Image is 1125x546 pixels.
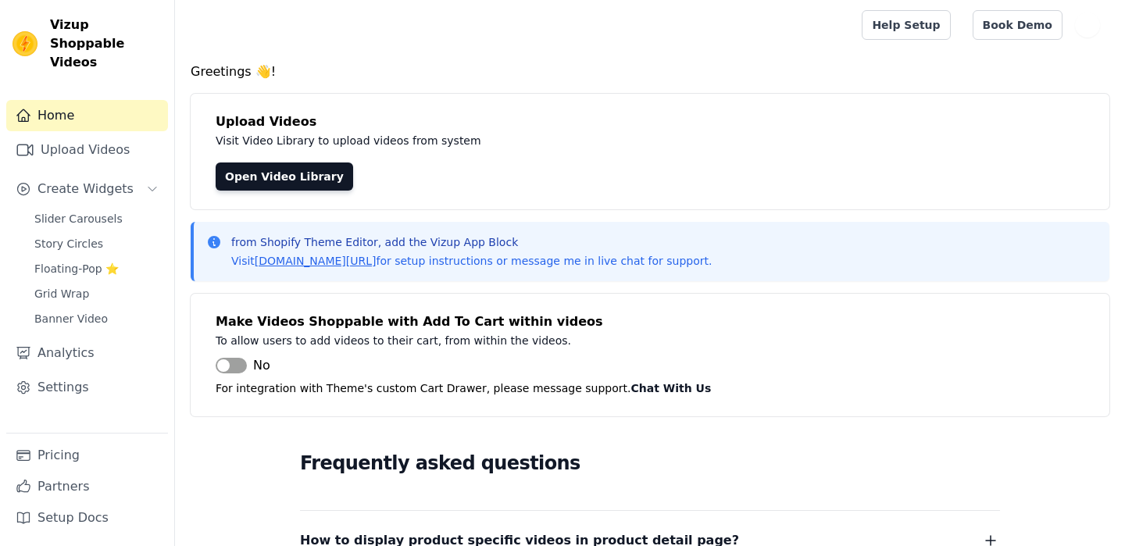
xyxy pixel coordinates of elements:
[231,234,712,250] p: from Shopify Theme Editor, add the Vizup App Block
[6,372,168,403] a: Settings
[6,134,168,166] a: Upload Videos
[25,258,168,280] a: Floating-Pop ⭐
[34,286,89,302] span: Grid Wrap
[255,255,377,267] a: [DOMAIN_NAME][URL]
[216,331,916,350] p: To allow users to add videos to their cart, from within the videos.
[216,356,270,375] button: No
[6,502,168,534] a: Setup Docs
[253,356,270,375] span: No
[34,261,119,277] span: Floating-Pop ⭐
[6,337,168,369] a: Analytics
[631,379,712,398] button: Chat With Us
[6,471,168,502] a: Partners
[34,211,123,227] span: Slider Carousels
[37,180,134,198] span: Create Widgets
[216,379,1084,398] p: For integration with Theme's custom Cart Drawer, please message support.
[12,31,37,56] img: Vizup
[216,112,1084,131] h4: Upload Videos
[25,208,168,230] a: Slider Carousels
[6,440,168,471] a: Pricing
[216,162,353,191] a: Open Video Library
[231,253,712,269] p: Visit for setup instructions or message me in live chat for support.
[862,10,950,40] a: Help Setup
[216,312,1084,331] h4: Make Videos Shoppable with Add To Cart within videos
[25,233,168,255] a: Story Circles
[216,131,916,150] p: Visit Video Library to upload videos from system
[34,311,108,327] span: Banner Video
[300,448,1000,479] h2: Frequently asked questions
[191,62,1109,81] h4: Greetings 👋!
[6,100,168,131] a: Home
[973,10,1062,40] a: Book Demo
[6,173,168,205] button: Create Widgets
[34,236,103,252] span: Story Circles
[25,283,168,305] a: Grid Wrap
[50,16,162,72] span: Vizup Shoppable Videos
[25,308,168,330] a: Banner Video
